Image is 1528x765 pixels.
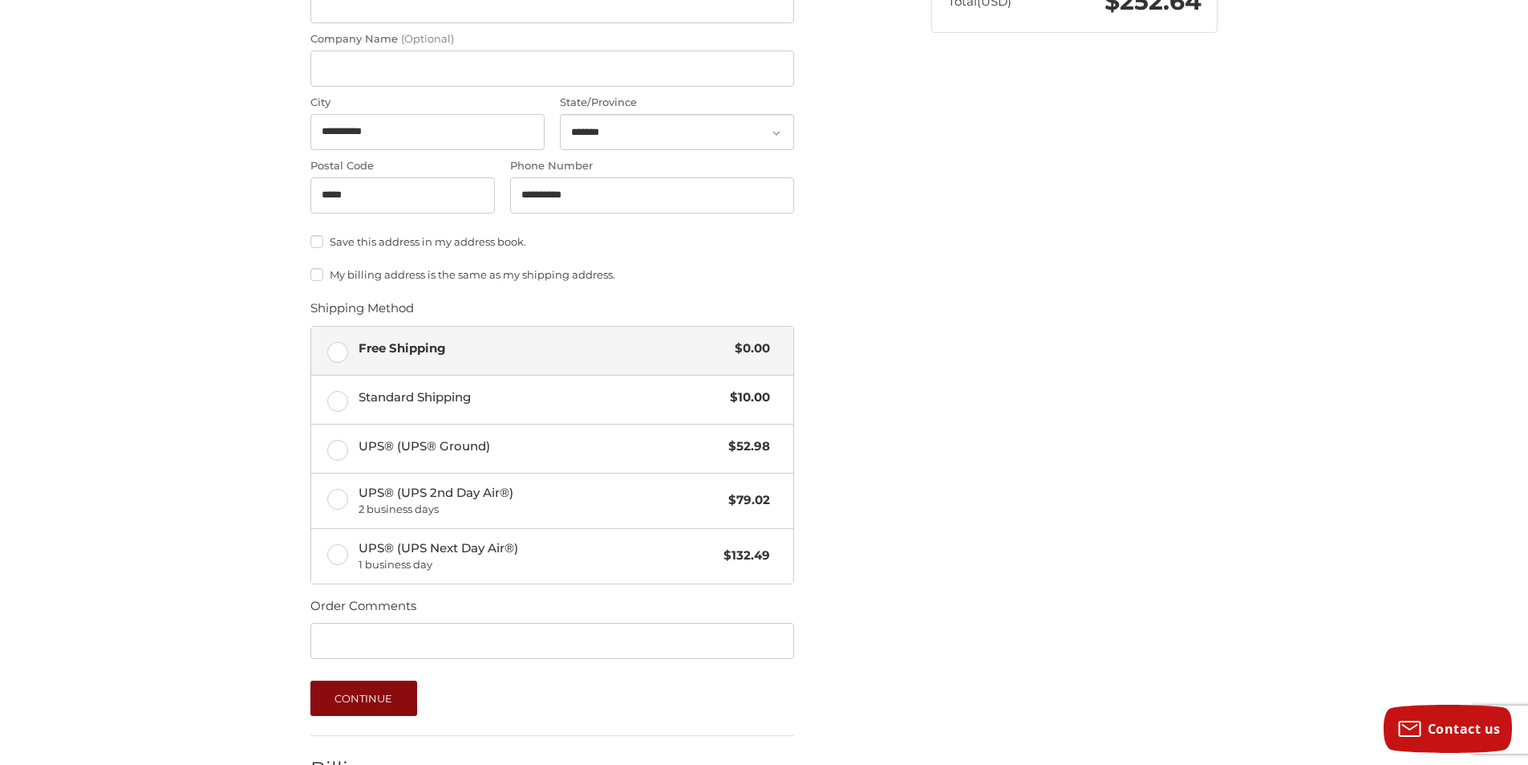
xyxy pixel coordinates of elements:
[359,484,721,518] span: UPS® (UPS 2nd Day Air®)
[510,158,794,174] label: Phone Number
[359,557,716,573] span: 1 business day
[720,437,770,456] span: $52.98
[359,502,721,518] span: 2 business days
[310,31,794,47] label: Company Name
[359,539,716,573] span: UPS® (UPS Next Day Air®)
[310,158,495,174] label: Postal Code
[715,547,770,565] span: $132.49
[1384,705,1512,753] button: Contact us
[720,491,770,510] span: $79.02
[310,597,416,623] legend: Order Comments
[1428,720,1501,738] span: Contact us
[310,268,794,281] label: My billing address is the same as my shipping address.
[359,389,723,407] span: Standard Shipping
[310,235,794,248] label: Save this address in my address book.
[560,95,794,111] label: State/Province
[359,437,721,456] span: UPS® (UPS® Ground)
[401,32,454,45] small: (Optional)
[310,681,417,716] button: Continue
[722,389,770,407] span: $10.00
[359,340,728,358] span: Free Shipping
[310,95,545,111] label: City
[727,340,770,358] span: $0.00
[310,299,414,325] legend: Shipping Method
